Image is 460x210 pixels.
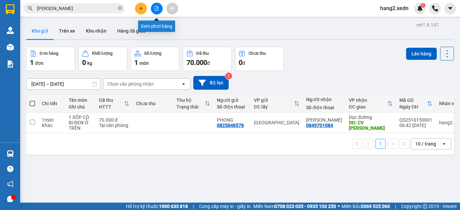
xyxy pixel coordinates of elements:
div: Khối lượng [92,51,112,56]
div: QS2510150001 [399,117,432,123]
button: Chưa thu0đ [235,47,284,71]
div: BẢO LONG [306,117,342,123]
div: Ngày ĐH [399,104,427,110]
button: 1 [375,139,386,149]
div: Tên món [69,97,92,103]
span: copyright [423,204,427,209]
div: Khác [42,123,62,128]
div: 06:42 [DATE] [399,123,432,128]
div: Số lượng [144,51,161,56]
div: DĐ: CV LINH XUÂN [349,120,393,131]
div: 0849701084 [306,123,333,128]
img: solution-icon [7,60,14,68]
span: file-add [154,6,159,11]
button: Kho nhận [80,23,112,39]
button: Đã thu70.000đ [183,47,232,71]
div: Người nhận [306,97,342,102]
span: đơn [35,60,43,66]
span: 1 [30,58,34,67]
div: 1 XỐP CÓ BỊ ĐEN Ở TRÊN [69,115,92,131]
span: close-circle [118,5,122,12]
button: Khối lượng0kg [78,47,127,71]
span: hang2.xedn [375,4,414,12]
img: warehouse-icon [7,150,14,157]
button: Đơn hàng1đơn [26,47,75,71]
div: Số điện thoại [306,105,342,110]
span: Miền Nam [253,203,336,210]
span: 0 [239,58,242,67]
span: | [395,203,396,210]
th: Toggle SortBy [96,95,133,113]
span: aim [170,6,174,11]
div: ĐC lấy [254,104,294,110]
span: 1 [422,3,424,8]
div: Dọc đường [349,115,393,120]
button: Bộ lọc [193,76,229,90]
button: file-add [151,3,163,14]
div: Chưa thu [136,101,170,106]
th: Toggle SortBy [346,95,396,113]
svg: open [441,141,447,146]
span: caret-down [447,5,453,11]
div: Đã thu [99,97,124,103]
span: đ [207,60,210,66]
th: Toggle SortBy [396,95,436,113]
div: Chưa thu [249,51,266,56]
div: VP nhận [349,97,387,103]
div: 10 / trang [415,140,436,147]
span: message [7,196,13,202]
th: Toggle SortBy [251,95,303,113]
div: 1 món [42,117,62,123]
th: Toggle SortBy [173,95,213,113]
button: plus [135,3,147,14]
div: Chọn văn phòng nhận [107,81,154,87]
svg: open [181,81,186,87]
button: Số lượng1món [131,47,179,71]
div: Đã thu [196,51,209,56]
sup: 1 [421,3,425,8]
strong: 0369 525 060 [361,204,390,209]
img: logo-vxr [6,4,14,14]
button: Kho gửi [26,23,54,39]
span: 1 [134,58,138,67]
span: 70.000 [187,58,207,67]
div: Đơn hàng [40,51,58,56]
span: plus [139,6,143,11]
div: ĐC giao [349,104,387,110]
span: kg [87,60,92,66]
img: phone-icon [432,5,438,11]
span: notification [7,181,13,187]
button: aim [166,3,178,14]
span: Miền Bắc [341,203,390,210]
div: PHONG [217,117,247,123]
strong: 1900 633 818 [159,204,188,209]
div: 70.000 đ [99,117,129,123]
div: [GEOGRAPHIC_DATA] [254,120,299,125]
span: | [193,203,194,210]
div: Mã GD [399,97,427,103]
div: Trạng thái [176,104,205,110]
div: Xem phơi hàng [138,20,175,32]
span: món [139,60,149,66]
div: HTTT [99,104,124,110]
div: Chi tiết [42,101,62,106]
button: Trên xe [54,23,80,39]
button: caret-down [444,3,456,14]
span: đ [242,60,245,66]
div: ver 1.8.147 [416,21,439,29]
div: Ghi chú [69,104,92,110]
div: Tại văn phòng [99,123,129,128]
span: question-circle [7,166,13,172]
img: warehouse-icon [7,44,14,51]
div: Người gửi [217,97,247,103]
span: 0 [82,58,86,67]
button: Lên hàng [406,48,437,60]
span: ⚪️ [338,205,340,208]
span: Hỗ trợ kỹ thuật: [126,203,188,210]
strong: 0708 023 035 - 0935 103 250 [274,204,336,209]
div: 0825848578 [217,123,244,128]
input: Tìm tên, số ĐT hoặc mã đơn [37,5,117,12]
img: warehouse-icon [7,27,14,34]
sup: 2 [225,73,232,79]
div: VP gửi [254,97,294,103]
